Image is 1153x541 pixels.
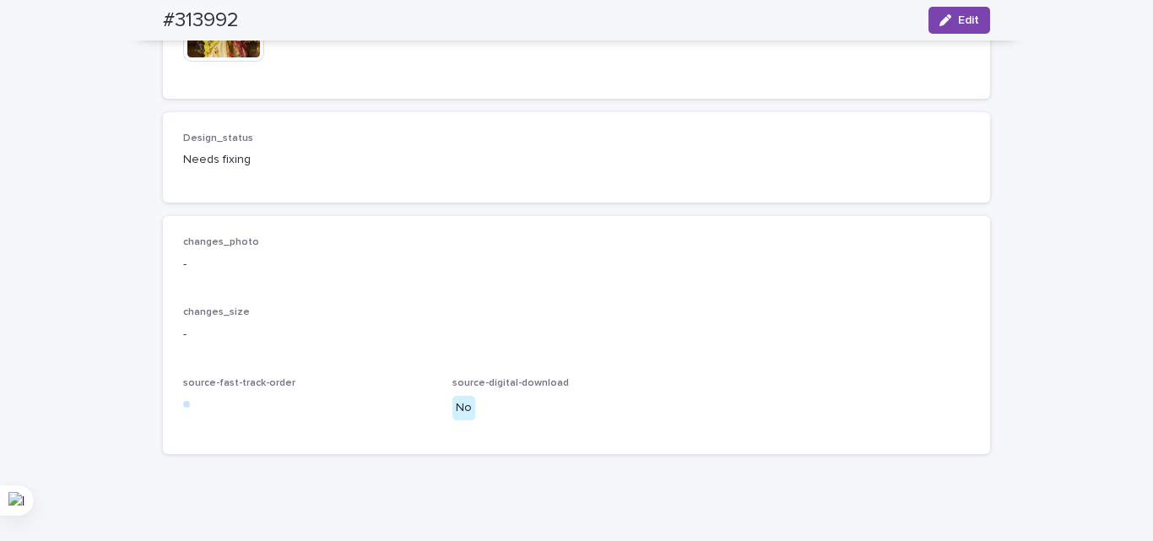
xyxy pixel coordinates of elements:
p: - [183,326,970,344]
span: Edit [958,14,979,26]
span: changes_photo [183,237,259,247]
p: Needs fixing [183,151,432,169]
span: source-digital-download [452,378,569,388]
button: Edit [928,7,990,34]
h2: #313992 [163,8,239,33]
span: changes_size [183,307,250,317]
span: Design_status [183,133,253,143]
div: No [452,396,475,420]
span: source-fast-track-order [183,378,295,388]
p: - [183,256,970,273]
